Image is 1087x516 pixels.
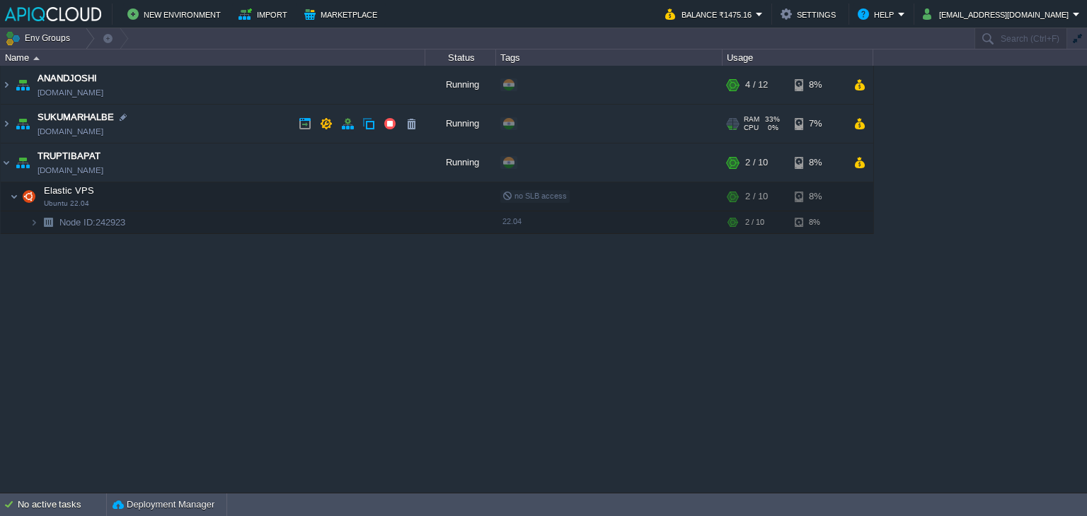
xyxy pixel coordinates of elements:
span: Elastic VPS [42,184,96,197]
img: AMDAwAAAACH5BAEAAAAALAAAAAABAAEAAAICRAEAOw== [13,143,33,182]
span: 33% [765,115,780,124]
a: Elastic VPSUbuntu 22.04 [42,185,96,196]
a: SUKUMARHALBE [38,110,114,124]
div: 8% [795,143,841,182]
div: 2 / 10 [745,143,768,182]
a: [DOMAIN_NAME] [38,163,103,177]
div: Tags [497,49,722,66]
img: AMDAwAAAACH5BAEAAAAALAAAAAABAAEAAAICRAEAOw== [19,182,39,211]
a: Node ID:242923 [58,216,127,228]
button: New Environment [127,6,225,23]
button: Help [858,6,898,23]
span: Node ID: [59,217,96,228]
div: 7% [795,105,841,143]
div: 2 / 10 [745,211,764,233]
div: 4 / 12 [745,66,768,104]
button: Env Groups [5,28,75,48]
button: Balance ₹1475.16 [665,6,756,23]
a: ANANDJOSHI [38,71,97,86]
img: AMDAwAAAACH5BAEAAAAALAAAAAABAAEAAAICRAEAOw== [10,182,18,211]
img: APIQCloud [5,7,101,21]
img: AMDAwAAAACH5BAEAAAAALAAAAAABAAEAAAICRAEAOw== [38,211,58,233]
span: RAM [744,115,759,124]
div: Running [425,143,496,182]
img: AMDAwAAAACH5BAEAAAAALAAAAAABAAEAAAICRAEAOw== [13,105,33,143]
div: 8% [795,211,841,233]
div: 8% [795,66,841,104]
div: 8% [795,182,841,211]
span: no SLB access [502,192,567,200]
button: [EMAIL_ADDRESS][DOMAIN_NAME] [923,6,1073,23]
div: Running [425,66,496,104]
div: Usage [723,49,873,66]
div: Name [1,49,425,66]
img: AMDAwAAAACH5BAEAAAAALAAAAAABAAEAAAICRAEAOw== [1,143,12,182]
button: Marketplace [304,6,381,23]
img: AMDAwAAAACH5BAEAAAAALAAAAAABAAEAAAICRAEAOw== [33,57,40,60]
span: Ubuntu 22.04 [44,199,89,208]
button: Import [238,6,292,23]
div: No active tasks [18,493,106,516]
button: Deployment Manager [113,498,214,512]
span: CPU [744,124,759,132]
a: [DOMAIN_NAME] [38,124,103,139]
span: 0% [764,124,778,132]
div: Running [425,105,496,143]
span: 22.04 [502,217,522,225]
img: AMDAwAAAACH5BAEAAAAALAAAAAABAAEAAAICRAEAOw== [1,66,12,104]
img: AMDAwAAAACH5BAEAAAAALAAAAAABAAEAAAICRAEAOw== [13,66,33,104]
a: TRUPTIBAPAT [38,149,100,163]
button: Settings [781,6,840,23]
div: 2 / 10 [745,182,768,211]
span: 242923 [58,216,127,228]
div: Status [426,49,495,66]
img: AMDAwAAAACH5BAEAAAAALAAAAAABAAEAAAICRAEAOw== [30,211,38,233]
a: [DOMAIN_NAME] [38,86,103,100]
img: AMDAwAAAACH5BAEAAAAALAAAAAABAAEAAAICRAEAOw== [1,105,12,143]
